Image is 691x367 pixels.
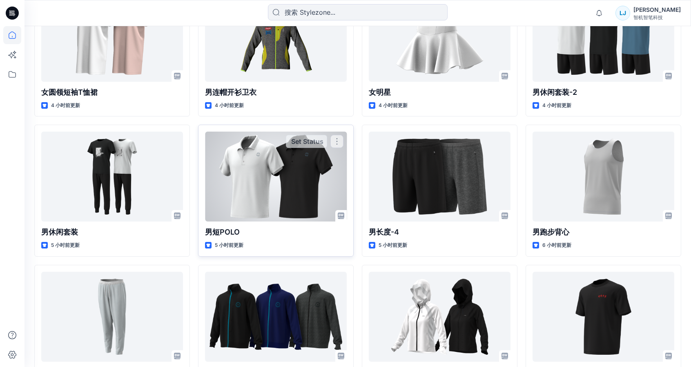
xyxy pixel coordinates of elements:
[215,242,243,248] font: 5 小时前更新
[41,228,78,236] font: 男休闲套装
[379,242,407,248] font: 5 小时前更新
[633,14,663,20] font: 智机智笔科技
[533,228,569,236] font: 男跑步背心
[268,4,448,20] input: 搜索 Stylezone...
[542,102,571,108] font: 4 小时前更新
[533,88,577,96] font: 男休闲套装-2
[533,272,674,362] a: 男圆领短T-32
[620,9,626,16] font: LJ
[205,228,240,236] font: 男短POLO
[369,88,391,96] font: 女明星
[51,102,80,108] font: 4 小时前更新
[205,132,347,222] a: 男短POLO
[533,132,674,222] a: 男跑步背心
[51,242,80,248] font: 5 小时前更新
[369,228,399,236] font: 男长度-4
[369,272,510,362] a: 女连帽开襟风衣-3
[41,132,183,222] a: 男休闲套装
[379,102,408,108] font: 4 小时前更新
[41,88,98,96] font: 女圆领短袖T恤裙
[205,272,347,362] a: 男立领裙子
[41,272,183,362] a: 女半罗纹脚口卫裤
[542,242,571,248] font: 6 小时前更新
[369,132,510,222] a: 男长度-4
[633,6,681,13] font: [PERSON_NAME]
[215,102,244,108] font: 4 小时前更新
[205,88,256,96] font: 男连帽开衫卫衣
